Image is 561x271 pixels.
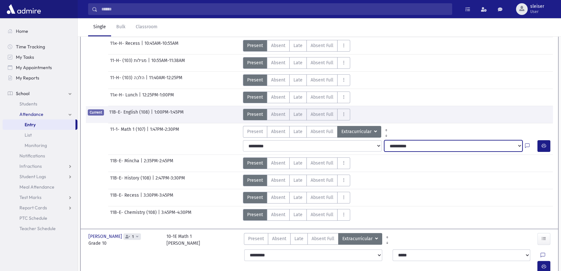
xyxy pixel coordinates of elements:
[3,171,77,182] a: Student Logs
[293,128,303,135] span: Late
[139,92,142,103] span: |
[248,235,264,242] span: Present
[131,18,163,36] a: Classroom
[19,205,47,211] span: Report Cards
[19,184,54,190] span: Meal Attendance
[148,57,151,69] span: |
[293,59,303,66] span: Late
[381,131,391,136] a: All Later
[151,57,185,69] span: 10:55AM-11:38AM
[243,192,350,203] div: AttTypes
[247,77,263,83] span: Present
[110,209,158,221] span: 11B-E- Chemistry (108)
[19,226,56,231] span: Teacher Schedule
[19,101,37,107] span: Students
[3,99,77,109] a: Students
[3,130,77,140] a: List
[19,163,42,169] span: Infractions
[247,128,263,135] span: Present
[149,74,182,86] span: 11:40AM-12:25PM
[341,128,373,135] span: Extracurricular
[3,52,77,62] a: My Tasks
[3,203,77,213] a: Report Cards
[243,57,350,69] div: AttTypes
[3,223,77,234] a: Teacher Schedule
[247,160,263,166] span: Present
[144,40,178,52] span: 10:45AM-10:55AM
[293,211,303,218] span: Late
[271,42,285,49] span: Absent
[140,192,143,203] span: |
[311,111,333,118] span: Absent Full
[16,91,29,96] span: School
[243,40,350,52] div: AttTypes
[16,65,52,70] span: My Appointments
[294,235,303,242] span: Late
[3,26,77,36] a: Home
[530,9,544,14] span: User
[243,157,350,169] div: AttTypes
[25,142,47,148] span: Monitoring
[243,209,350,221] div: AttTypes
[311,42,333,49] span: Absent Full
[3,42,77,52] a: Time Tracking
[19,215,47,221] span: PTC Schedule
[293,111,303,118] span: Late
[110,40,141,52] span: 11א-H- Recess
[271,177,285,184] span: Absent
[25,132,32,138] span: List
[293,94,303,101] span: Late
[143,192,173,203] span: 3:30PM-3:45PM
[142,92,174,103] span: 12:25PM-1:00PM
[97,3,452,15] input: Search
[311,128,333,135] span: Absent Full
[311,194,333,201] span: Absent Full
[312,235,334,242] span: Absent Full
[3,213,77,223] a: PTC Schedule
[243,109,350,120] div: AttTypes
[311,211,333,218] span: Absent Full
[16,54,34,60] span: My Tasks
[338,233,382,245] button: Extracurricular
[3,182,77,192] a: Meal Attendance
[3,140,77,151] a: Monitoring
[151,109,154,120] span: |
[19,111,43,117] span: Attendance
[3,109,77,119] a: Attendance
[342,235,374,242] span: Extracurricular
[247,59,263,66] span: Present
[16,44,45,50] span: Time Tracking
[3,161,77,171] a: Infractions
[110,192,140,203] span: 11B-E- Recess
[271,77,285,83] span: Absent
[271,111,285,118] span: Absent
[25,122,36,128] span: Entry
[271,128,285,135] span: Absent
[158,209,161,221] span: |
[244,233,382,247] div: AttTypes
[111,18,131,36] a: Bulk
[3,192,77,203] a: Test Marks
[154,109,184,120] span: 1:00PM-1:45PM
[381,126,391,131] a: All Prior
[311,59,333,66] span: Absent Full
[16,28,28,34] span: Home
[150,126,179,138] span: 1:47PM-2:30PM
[243,74,350,86] div: AttTypes
[247,194,263,201] span: Present
[271,160,285,166] span: Absent
[88,233,123,240] span: [PERSON_NAME]
[166,233,200,247] div: 10-1E Math 1 [PERSON_NAME]
[311,160,333,166] span: Absent Full
[19,194,41,200] span: Test Marks
[3,62,77,73] a: My Appointments
[530,4,544,9] span: sleiser
[271,211,285,218] span: Absent
[110,157,141,169] span: 11B-E- Mincha
[243,92,350,103] div: AttTypes
[293,194,303,201] span: Late
[110,92,139,103] span: 11א-H- Lunch
[16,75,39,81] span: My Reports
[110,74,146,86] span: 11-H- הלכה (103)
[3,119,75,130] a: Entry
